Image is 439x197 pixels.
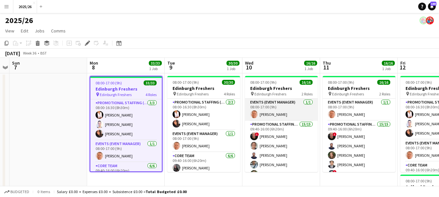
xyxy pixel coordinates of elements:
[3,188,30,195] button: Budgeted
[166,64,175,71] span: 9
[245,85,318,91] h3: Edinburgh Freshers
[35,28,45,34] span: Jobs
[323,85,395,91] h3: Edinburgh Freshers
[300,80,313,85] span: 16/16
[3,27,17,35] a: View
[51,28,66,34] span: Comms
[167,76,240,172] app-job-card: 08:00-17:00 (9h)30/30Edinburgh Freshers Edinburgh Freshers4 RolesPromotional Staffing (Team Leade...
[254,92,286,96] span: Edinburgh Freshers
[428,3,436,10] a: 165
[226,61,239,66] span: 30/30
[333,170,337,174] span: !
[333,132,337,136] span: !
[12,60,20,66] span: Sun
[18,27,31,35] a: Edit
[406,80,432,85] span: 08:00-17:00 (9h)
[245,60,253,66] span: Wed
[90,76,162,172] app-job-card: 08:00-17:00 (9h)33/33Edinburgh Freshers Edinburgh Freshers4 RolesPromotional Staffing (Team Leade...
[21,51,38,55] span: Week 36
[224,92,235,96] span: 4 Roles
[244,64,253,71] span: 10
[89,64,98,71] span: 8
[323,60,331,66] span: Thu
[420,17,427,24] app-user-avatar: Event Managers
[90,60,98,66] span: Mon
[48,27,68,35] a: Comms
[149,66,161,71] div: 1 Job
[173,80,199,85] span: 08:00-17:00 (9h)
[90,140,162,162] app-card-role: Events (Event Manager)1/108:00-17:00 (9h)[PERSON_NAME]
[100,92,132,97] span: Edinburgh Freshers
[90,99,162,140] app-card-role: Promotional Staffing (Team Leader)3/308:00-16:30 (8h30m)[PERSON_NAME][PERSON_NAME][PERSON_NAME]
[167,60,175,66] span: Tue
[222,80,235,85] span: 30/30
[13,0,37,13] button: 2025/26
[21,28,28,34] span: Edit
[90,86,162,92] h3: Edinburgh Freshers
[400,60,406,66] span: Fri
[255,132,259,136] span: !
[426,17,434,24] app-user-avatar: Event Managers
[167,85,240,91] h3: Edinburgh Freshers
[227,66,239,71] div: 1 Job
[328,80,354,85] span: 08:00-17:00 (9h)
[379,92,390,96] span: 2 Roles
[382,61,395,66] span: 16/16
[430,2,436,6] span: 165
[302,92,313,96] span: 2 Roles
[11,64,20,71] span: 7
[32,27,47,35] a: Jobs
[399,64,406,71] span: 12
[406,179,432,183] span: 08:00-17:00 (9h)
[250,80,277,85] span: 08:00-17:00 (9h)
[5,28,14,34] span: View
[5,50,20,56] div: [DATE]
[167,99,240,130] app-card-role: Promotional Staffing (Team Leader)2/208:00-16:30 (8h30m)[PERSON_NAME][PERSON_NAME]
[323,99,395,121] app-card-role: Events (Event Manager)1/108:00-17:00 (9h)[PERSON_NAME]
[146,189,187,194] span: Total Budgeted £0.00
[382,66,394,71] div: 1 Job
[177,92,209,96] span: Edinburgh Freshers
[167,130,240,152] app-card-role: Events (Event Manager)1/108:00-17:00 (9h)[PERSON_NAME]
[304,66,317,71] div: 1 Job
[304,61,317,66] span: 16/16
[322,64,331,71] span: 11
[245,76,318,172] app-job-card: 08:00-17:00 (9h)16/16Edinburgh Freshers Edinburgh Freshers2 RolesEvents (Event Manager)1/108:00-1...
[323,76,395,172] app-job-card: 08:00-17:00 (9h)16/16Edinburgh Freshers Edinburgh Freshers2 RolesEvents (Event Manager)1/108:00-1...
[57,189,187,194] div: Salary £0.00 + Expenses £0.00 + Subsistence £0.00 =
[332,92,364,96] span: Edinburgh Freshers
[5,16,33,25] h1: 2025/26
[245,99,318,121] app-card-role: Events (Event Manager)1/108:00-17:00 (9h)[PERSON_NAME]
[144,80,157,85] span: 33/33
[146,92,157,97] span: 4 Roles
[40,51,47,55] div: BST
[96,80,122,85] span: 08:00-17:00 (9h)
[377,80,390,85] span: 16/16
[149,61,162,66] span: 33/33
[36,189,51,194] span: 0 items
[10,190,29,194] span: Budgeted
